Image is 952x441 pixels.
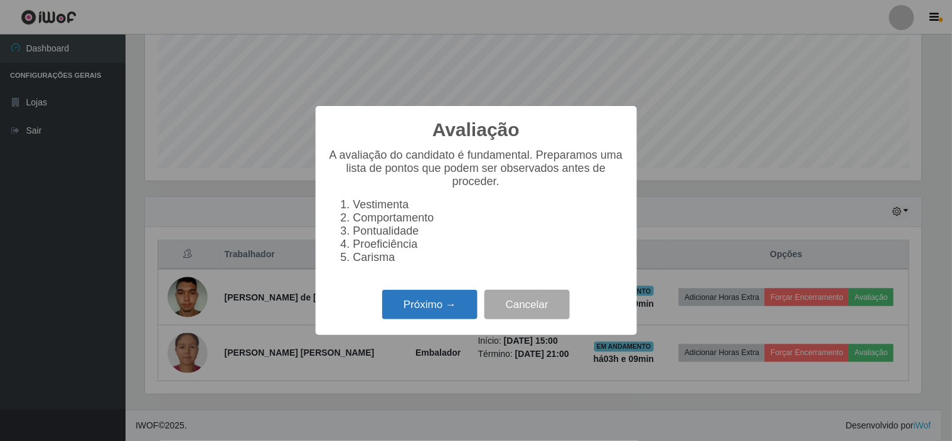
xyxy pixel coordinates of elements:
li: Carisma [353,251,624,264]
li: Proeficiência [353,238,624,251]
li: Pontualidade [353,225,624,238]
button: Cancelar [484,290,570,319]
li: Comportamento [353,211,624,225]
p: A avaliação do candidato é fundamental. Preparamos uma lista de pontos que podem ser observados a... [328,149,624,188]
li: Vestimenta [353,198,624,211]
h2: Avaliação [432,119,520,141]
button: Próximo → [382,290,478,319]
